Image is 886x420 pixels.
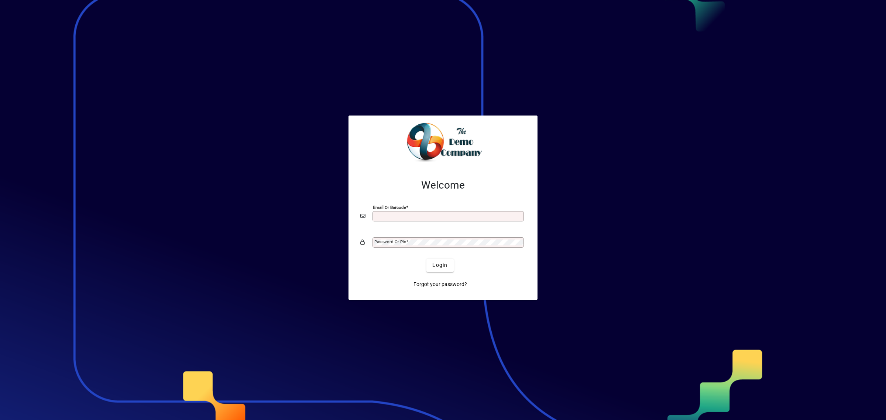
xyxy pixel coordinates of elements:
[374,239,406,244] mat-label: Password or Pin
[360,179,526,192] h2: Welcome
[426,259,453,272] button: Login
[373,204,406,210] mat-label: Email or Barcode
[411,278,470,291] a: Forgot your password?
[413,280,467,288] span: Forgot your password?
[432,261,447,269] span: Login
